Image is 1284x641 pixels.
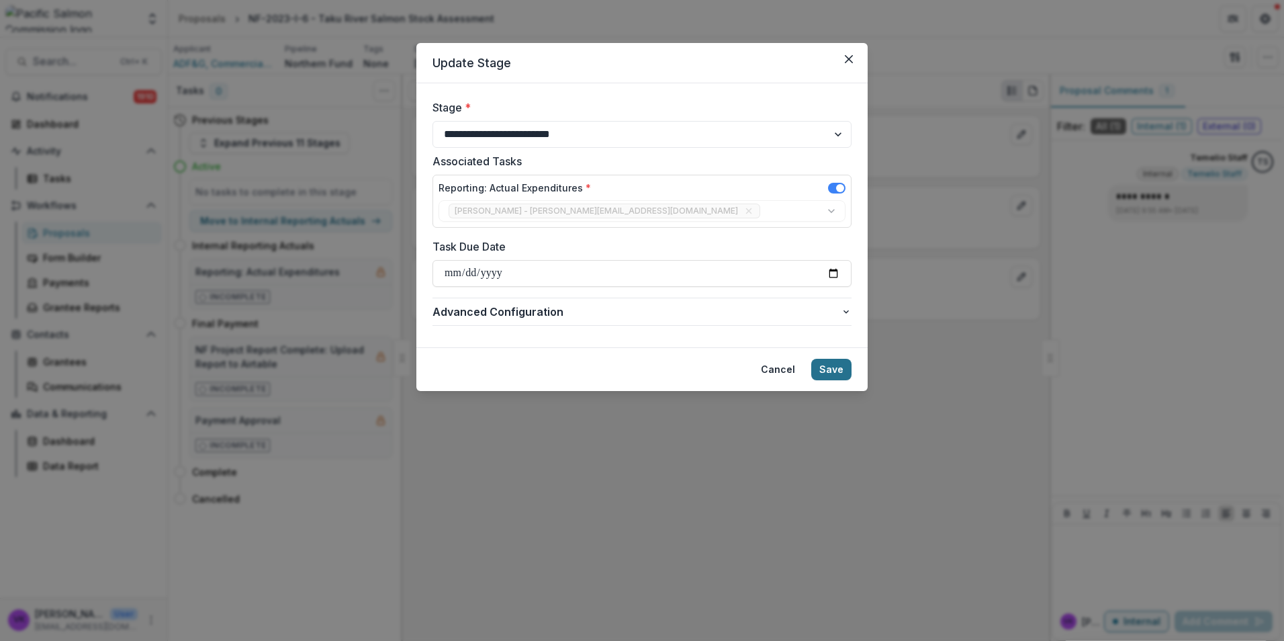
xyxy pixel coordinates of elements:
[432,298,852,325] button: Advanced Configuration
[432,304,841,320] span: Advanced Configuration
[838,48,860,70] button: Close
[439,181,591,195] label: Reporting: Actual Expenditures
[811,359,852,380] button: Save
[753,359,803,380] button: Cancel
[432,99,843,116] label: Stage
[432,153,843,169] label: Associated Tasks
[432,239,843,255] label: Task Due Date
[416,43,868,83] header: Update Stage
